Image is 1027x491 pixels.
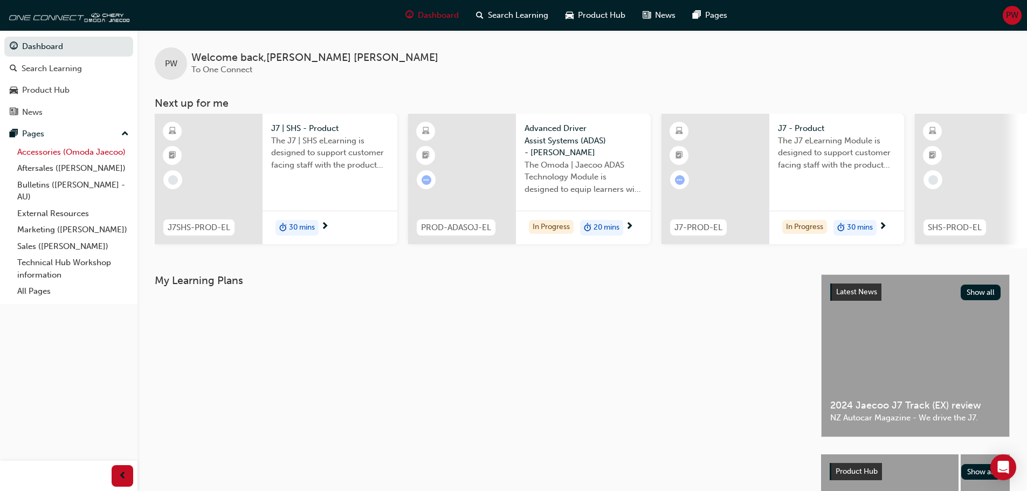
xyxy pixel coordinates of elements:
div: Open Intercom Messenger [990,454,1016,480]
button: Show all [961,285,1001,300]
span: PROD-ADASOJ-EL [421,222,491,234]
span: learningRecordVerb_ATTEMPT-icon [422,175,431,185]
a: News [4,102,133,122]
div: In Progress [529,220,574,234]
span: prev-icon [119,469,127,483]
span: SHS-PROD-EL [928,222,982,234]
span: pages-icon [10,129,18,139]
span: News [655,9,676,22]
button: Pages [4,124,133,144]
span: 30 mins [289,222,315,234]
span: Dashboard [418,9,459,22]
span: learningRecordVerb_NONE-icon [928,175,938,185]
span: news-icon [643,9,651,22]
a: Latest NewsShow all [830,283,1001,301]
span: booktick-icon [422,149,430,163]
div: News [22,106,43,119]
span: J7 | SHS - Product [271,122,389,135]
span: The J7 | SHS eLearning is designed to support customer facing staff with the product and sales in... [271,135,389,171]
h3: My Learning Plans [155,274,804,287]
a: Search Learning [4,59,133,79]
a: J7SHS-PROD-ELJ7 | SHS - ProductThe J7 | SHS eLearning is designed to support customer facing staf... [155,114,397,244]
span: Product Hub [578,9,625,22]
a: Latest NewsShow all2024 Jaecoo J7 Track (EX) reviewNZ Autocar Magazine - We drive the J7. [821,274,1010,437]
span: Pages [705,9,727,22]
span: car-icon [566,9,574,22]
a: Product HubShow all [830,463,1001,480]
a: Product Hub [4,80,133,100]
img: oneconnect [5,4,129,26]
span: booktick-icon [676,149,683,163]
a: Sales ([PERSON_NAME]) [13,238,133,255]
a: PROD-ADASOJ-ELAdvanced Driver Assist Systems (ADAS) - [PERSON_NAME]The Omoda | Jaecoo ADAS Techno... [408,114,651,244]
span: next-icon [879,222,887,232]
span: learningResourceType_ELEARNING-icon [422,125,430,139]
h3: Next up for me [137,97,1027,109]
div: Search Learning [22,63,82,75]
span: duration-icon [584,221,591,235]
div: In Progress [782,220,827,234]
span: 30 mins [847,222,873,234]
div: Pages [22,128,44,140]
span: Product Hub [836,467,878,476]
a: All Pages [13,283,133,300]
span: NZ Autocar Magazine - We drive the J7. [830,412,1001,424]
span: J7 - Product [778,122,895,135]
a: news-iconNews [634,4,684,26]
span: duration-icon [837,221,845,235]
span: learningResourceType_ELEARNING-icon [676,125,683,139]
span: Welcome back , [PERSON_NAME] [PERSON_NAME] [191,52,438,64]
a: J7-PROD-ELJ7 - ProductThe J7 eLearning Module is designed to support customer facing staff with t... [661,114,904,244]
a: Marketing ([PERSON_NAME]) [13,222,133,238]
a: search-iconSearch Learning [467,4,557,26]
span: search-icon [10,64,17,74]
button: DashboardSearch LearningProduct HubNews [4,34,133,124]
span: search-icon [476,9,484,22]
span: next-icon [321,222,329,232]
span: pages-icon [693,9,701,22]
span: Latest News [836,287,877,296]
button: PW [1003,6,1022,25]
span: The Omoda | Jaecoo ADAS Technology Module is designed to equip learners with essential knowledge ... [525,159,642,196]
span: learningRecordVerb_NONE-icon [168,175,178,185]
span: 20 mins [594,222,619,234]
span: up-icon [121,127,129,141]
a: Technical Hub Workshop information [13,254,133,283]
span: guage-icon [405,9,413,22]
span: PW [165,58,177,70]
span: learningResourceType_ELEARNING-icon [929,125,936,139]
span: learningRecordVerb_ATTEMPT-icon [675,175,685,185]
button: Show all [961,464,1002,480]
span: Search Learning [488,9,548,22]
div: Product Hub [22,84,70,96]
span: booktick-icon [929,149,936,163]
span: duration-icon [279,221,287,235]
a: External Resources [13,205,133,222]
a: Aftersales ([PERSON_NAME]) [13,160,133,177]
span: To One Connect [191,65,252,74]
span: guage-icon [10,42,18,52]
span: 2024 Jaecoo J7 Track (EX) review [830,399,1001,412]
span: learningResourceType_ELEARNING-icon [169,125,176,139]
span: PW [1006,9,1018,22]
span: news-icon [10,108,18,117]
span: Advanced Driver Assist Systems (ADAS) - [PERSON_NAME] [525,122,642,159]
a: Dashboard [4,37,133,57]
span: J7SHS-PROD-EL [168,222,230,234]
span: booktick-icon [169,149,176,163]
a: Accessories (Omoda Jaecoo) [13,144,133,161]
a: guage-iconDashboard [397,4,467,26]
a: pages-iconPages [684,4,736,26]
a: Bulletins ([PERSON_NAME] - AU) [13,177,133,205]
span: next-icon [625,222,633,232]
span: J7-PROD-EL [674,222,722,234]
span: The J7 eLearning Module is designed to support customer facing staff with the product and sales i... [778,135,895,171]
a: car-iconProduct Hub [557,4,634,26]
span: car-icon [10,86,18,95]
